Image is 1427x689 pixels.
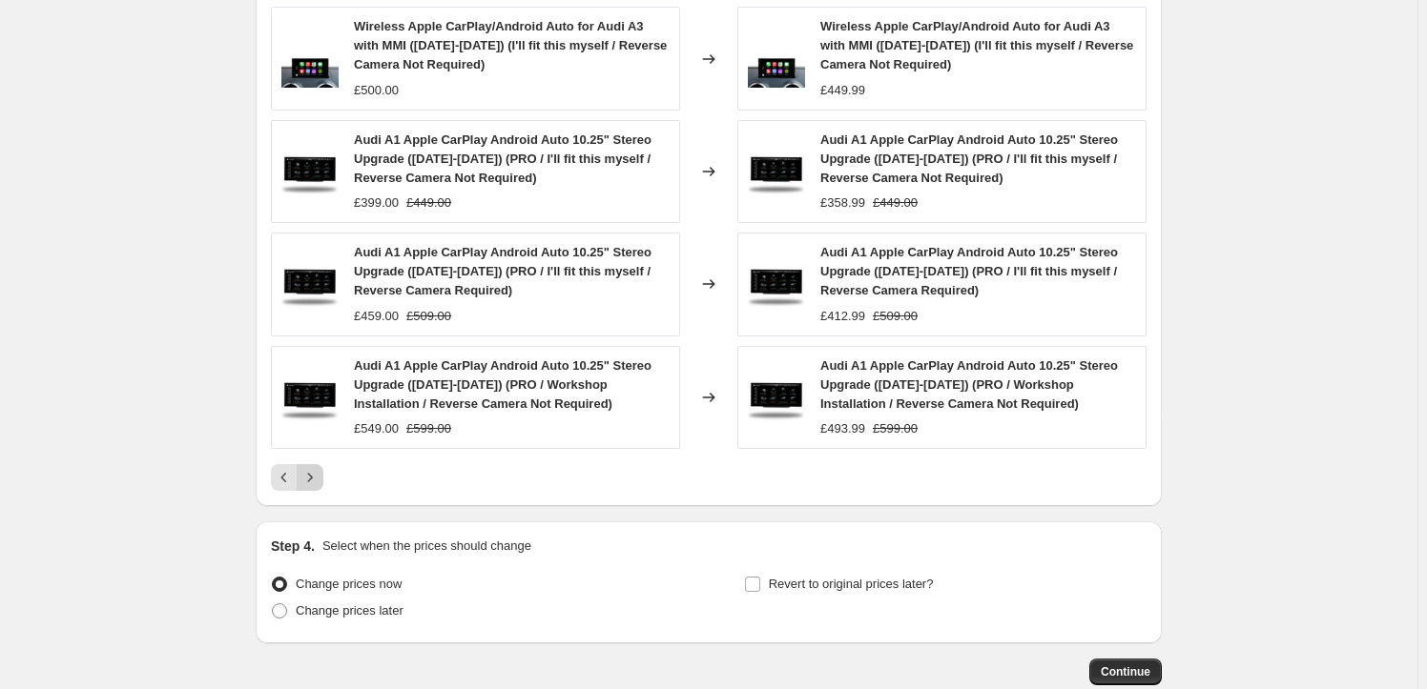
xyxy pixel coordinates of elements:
[271,464,323,491] nav: Pagination
[354,307,399,326] div: £459.00
[748,369,805,426] img: Audi_A1_Apple_CarPlay_Android_Auto_10.25_Stereo_Upgrade_80x.png
[281,369,339,426] img: Audi_A1_Apple_CarPlay_Android_Auto_10.25_Stereo_Upgrade_80x.png
[748,30,805,88] img: wireless-apple-carplayandroid-auto-for-audi-a3-with-mmi-2012-2018-autostyle-uk-1_80x.jpg
[820,193,865,213] div: £358.99
[873,419,918,438] strike: £599.00
[406,307,451,326] strike: £509.00
[271,464,298,491] button: Previous
[1101,664,1150,679] span: Continue
[296,577,402,591] span: Change prices now
[820,307,865,326] div: £412.99
[406,419,451,438] strike: £599.00
[748,255,805,313] img: Audi_A1_Apple_CarPlay_Android_Auto_10.25_Stereo_Upgrade_80x.png
[873,307,918,326] strike: £509.00
[354,245,651,297] span: Audi A1 Apple CarPlay Android Auto 10.25" Stereo Upgrade ([DATE]-[DATE]) (PRO / I'll fit this mys...
[296,603,403,618] span: Change prices later
[406,193,451,213] strike: £449.00
[281,143,339,200] img: Audi_A1_Apple_CarPlay_Android_Auto_10.25_Stereo_Upgrade_80x.png
[820,19,1133,71] span: Wireless Apple CarPlay/Android Auto for Audi A3 with MMI ([DATE]-[DATE]) (I'll fit this myself / ...
[873,193,918,213] strike: £449.00
[297,464,323,491] button: Next
[271,537,315,556] h2: Step 4.
[1089,659,1162,685] button: Continue
[820,81,865,100] div: £449.99
[281,255,339,313] img: Audi_A1_Apple_CarPlay_Android_Auto_10.25_Stereo_Upgrade_80x.png
[322,537,531,556] p: Select when the prices should change
[354,19,667,71] span: Wireless Apple CarPlay/Android Auto for Audi A3 with MMI ([DATE]-[DATE]) (I'll fit this myself / ...
[354,419,399,438] div: £549.00
[820,132,1118,185] span: Audi A1 Apple CarPlay Android Auto 10.25" Stereo Upgrade ([DATE]-[DATE]) (PRO / I'll fit this mys...
[354,358,651,411] span: Audi A1 Apple CarPlay Android Auto 10.25" Stereo Upgrade ([DATE]-[DATE]) (PRO / Workshop Installa...
[820,419,865,438] div: £493.99
[769,577,934,591] span: Revert to original prices later?
[281,30,339,88] img: wireless-apple-carplayandroid-auto-for-audi-a3-with-mmi-2012-2018-autostyle-uk-1_80x.jpg
[354,132,651,185] span: Audi A1 Apple CarPlay Android Auto 10.25" Stereo Upgrade ([DATE]-[DATE]) (PRO / I'll fit this mys...
[820,245,1118,297] span: Audi A1 Apple CarPlay Android Auto 10.25" Stereo Upgrade ([DATE]-[DATE]) (PRO / I'll fit this mys...
[354,193,399,213] div: £399.00
[748,143,805,200] img: Audi_A1_Apple_CarPlay_Android_Auto_10.25_Stereo_Upgrade_80x.png
[354,81,399,100] div: £500.00
[820,358,1118,411] span: Audi A1 Apple CarPlay Android Auto 10.25" Stereo Upgrade ([DATE]-[DATE]) (PRO / Workshop Installa...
